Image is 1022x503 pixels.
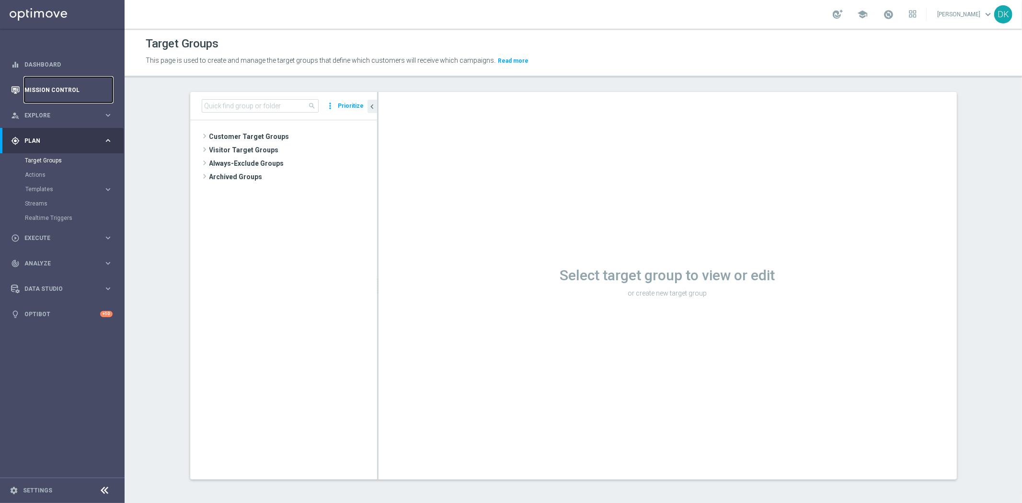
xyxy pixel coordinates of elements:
[367,100,377,113] button: chevron_left
[936,7,994,22] a: [PERSON_NAME]keyboard_arrow_down
[25,153,124,168] div: Target Groups
[24,52,113,77] a: Dashboard
[10,486,18,495] i: settings
[11,77,113,103] div: Mission Control
[24,113,103,118] span: Explore
[11,111,20,120] i: person_search
[11,111,103,120] div: Explore
[11,234,103,242] div: Execute
[146,57,495,64] span: This page is used to create and manage the target groups that define which customers will receive...
[25,211,124,225] div: Realtime Triggers
[202,99,319,113] input: Quick find group or folder
[209,130,377,143] span: Customer Target Groups
[497,56,529,66] button: Read more
[11,301,113,327] div: Optibot
[11,112,113,119] button: person_search Explore keyboard_arrow_right
[25,168,124,182] div: Actions
[103,233,113,242] i: keyboard_arrow_right
[25,182,124,196] div: Templates
[11,137,103,145] div: Plan
[24,138,103,144] span: Plan
[11,234,113,242] button: play_circle_outline Execute keyboard_arrow_right
[309,102,316,110] span: search
[25,186,94,192] span: Templates
[11,260,113,267] button: track_changes Analyze keyboard_arrow_right
[857,9,868,20] span: school
[209,143,377,157] span: Visitor Target Groups
[25,186,103,192] div: Templates
[379,289,957,297] p: or create new target group
[11,137,113,145] button: gps_fixed Plan keyboard_arrow_right
[337,100,366,113] button: Prioritize
[11,259,20,268] i: track_changes
[24,235,103,241] span: Execute
[11,310,113,318] button: lightbulb Optibot +10
[103,284,113,293] i: keyboard_arrow_right
[11,259,103,268] div: Analyze
[24,261,103,266] span: Analyze
[25,214,100,222] a: Realtime Triggers
[209,157,377,170] span: Always-Exclude Groups
[103,185,113,194] i: keyboard_arrow_right
[100,311,113,317] div: +10
[983,9,993,20] span: keyboard_arrow_down
[103,136,113,145] i: keyboard_arrow_right
[11,60,20,69] i: equalizer
[23,488,52,493] a: Settings
[11,310,20,319] i: lightbulb
[11,137,20,145] i: gps_fixed
[25,200,100,207] a: Streams
[209,170,377,183] span: Archived Groups
[25,196,124,211] div: Streams
[11,86,113,94] button: Mission Control
[11,285,113,293] button: Data Studio keyboard_arrow_right
[146,37,218,51] h1: Target Groups
[994,5,1012,23] div: DK
[11,234,20,242] i: play_circle_outline
[24,77,113,103] a: Mission Control
[24,301,100,327] a: Optibot
[11,285,103,293] div: Data Studio
[368,102,377,111] i: chevron_left
[11,52,113,77] div: Dashboard
[25,185,113,193] button: Templates keyboard_arrow_right
[25,157,100,164] a: Target Groups
[25,171,100,179] a: Actions
[24,286,103,292] span: Data Studio
[103,111,113,120] i: keyboard_arrow_right
[103,259,113,268] i: keyboard_arrow_right
[379,267,957,284] h1: Select target group to view or edit
[11,61,113,69] button: equalizer Dashboard
[326,99,335,113] i: more_vert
